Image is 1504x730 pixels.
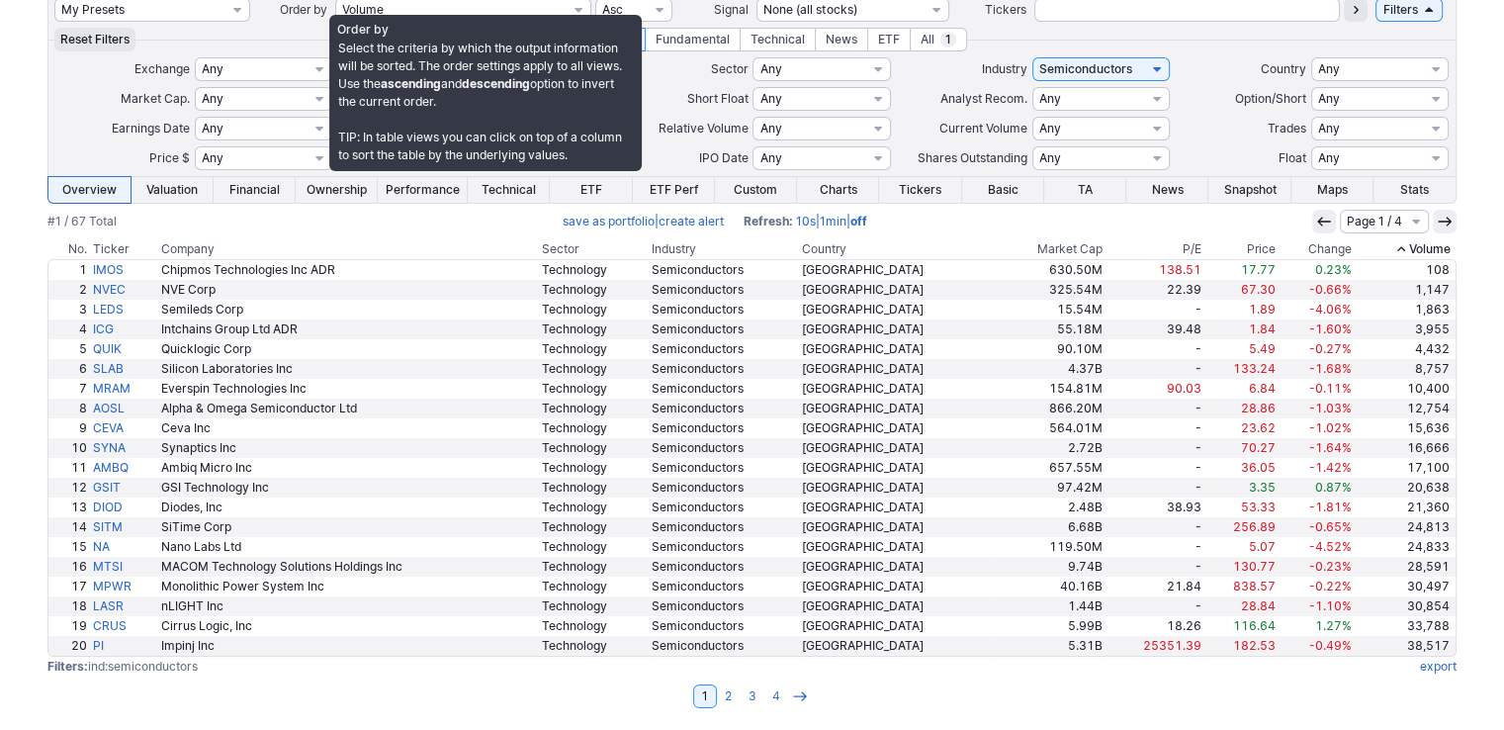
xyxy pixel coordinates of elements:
[158,517,539,537] a: SiTime Corp
[799,280,996,300] a: [GEOGRAPHIC_DATA]
[1241,500,1276,514] span: 53.33
[539,458,649,478] a: Technology
[1241,282,1276,297] span: 67.30
[1309,321,1352,336] span: -1.60%
[850,214,867,228] a: off
[1105,359,1203,379] a: -
[910,28,967,51] div: All
[90,438,158,458] a: SYNA
[996,596,1106,616] a: 1.44B
[799,399,996,418] a: [GEOGRAPHIC_DATA]
[539,616,649,636] a: Technology
[48,379,90,399] a: 7
[48,557,90,577] a: 16
[539,537,649,557] a: Technology
[1105,379,1203,399] a: 90.03
[649,458,799,478] a: Semiconductors
[48,478,90,498] a: 12
[90,359,158,379] a: SLAB
[1279,418,1355,438] a: -1.02%
[539,300,649,319] a: Technology
[799,537,996,557] a: [GEOGRAPHIC_DATA]
[1355,319,1456,339] a: 3,955
[296,177,378,203] a: Ownership
[90,636,158,656] a: PI
[764,684,788,708] a: 4
[158,379,539,399] a: Everspin Technologies Inc
[539,596,649,616] a: Technology
[1355,517,1456,537] a: 24,813
[90,379,158,399] a: MRAM
[54,28,135,51] button: Reset Filters
[649,319,799,339] a: Semiconductors
[48,319,90,339] a: 4
[158,577,539,596] a: Monolithic Power System Inc
[539,418,649,438] a: Technology
[90,300,158,319] a: LEDS
[1233,618,1276,633] span: 116.64
[90,319,158,339] a: ICG
[539,339,649,359] a: Technology
[1249,302,1276,317] span: 1.89
[1105,596,1203,616] a: -
[1105,399,1203,418] a: -
[158,636,539,656] a: Impinj Inc
[1241,440,1276,455] span: 70.27
[1355,498,1456,517] a: 21,360
[1279,596,1355,616] a: -1.10%
[996,300,1106,319] a: 15.54M
[799,319,996,339] a: [GEOGRAPHIC_DATA]
[90,418,158,438] a: CEVA
[1233,579,1276,593] span: 838.57
[1309,539,1352,554] span: -4.52%
[90,458,158,478] a: AMBQ
[799,636,996,656] a: [GEOGRAPHIC_DATA]
[563,212,724,231] span: |
[717,684,741,708] a: 2
[539,379,649,399] a: Technology
[1309,381,1352,396] span: -0.11%
[158,399,539,418] a: Alpha & Omega Semiconductor Ltd
[996,418,1106,438] a: 564.01M
[799,596,996,616] a: [GEOGRAPHIC_DATA]
[996,260,1106,280] a: 630.50M
[1126,177,1208,203] a: News
[799,260,996,280] a: [GEOGRAPHIC_DATA]
[996,359,1106,379] a: 4.37B
[649,399,799,418] a: Semiconductors
[158,498,539,517] a: Diodes, Inc
[649,498,799,517] a: Semiconductors
[649,557,799,577] a: Semiconductors
[90,478,158,498] a: GSIT
[996,438,1106,458] a: 2.72B
[996,399,1106,418] a: 866.20M
[659,214,724,228] a: create alert
[1105,517,1203,537] a: -
[1309,302,1352,317] span: -4.06%
[799,577,996,596] a: [GEOGRAPHIC_DATA]
[1355,458,1456,478] a: 17,100
[1203,636,1278,656] a: 182.53
[90,517,158,537] a: SITM
[799,616,996,636] a: [GEOGRAPHIC_DATA]
[645,28,741,51] div: Fundamental
[649,478,799,498] a: Semiconductors
[1279,300,1355,319] a: -4.06%
[649,438,799,458] a: Semiconductors
[740,28,816,51] div: Technical
[1249,341,1276,356] span: 5.49
[996,379,1106,399] a: 154.81M
[649,537,799,557] a: Semiconductors
[649,359,799,379] a: Semiconductors
[1315,618,1352,633] span: 1.27%
[1309,440,1352,455] span: -1.64%
[158,438,539,458] a: Synaptics Inc
[1203,319,1278,339] a: 1.84
[1105,319,1203,339] a: 39.48
[1279,379,1355,399] a: -0.11%
[1309,519,1352,534] span: -0.65%
[1279,438,1355,458] a: -1.64%
[1044,177,1126,203] a: TA
[1279,339,1355,359] a: -0.27%
[539,359,649,379] a: Technology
